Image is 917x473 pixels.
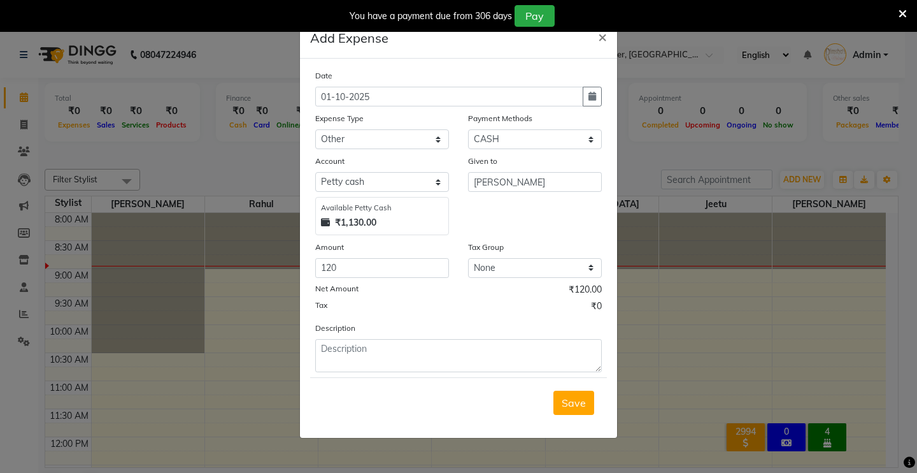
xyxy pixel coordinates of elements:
[315,70,332,82] label: Date
[569,283,602,300] span: ₹120.00
[315,156,345,167] label: Account
[588,18,617,54] button: Close
[315,242,344,253] label: Amount
[598,27,607,46] span: ×
[315,323,355,334] label: Description
[468,113,532,124] label: Payment Methods
[350,10,512,23] div: You have a payment due from 306 days
[591,300,602,316] span: ₹0
[310,29,388,48] h5: Add Expense
[315,258,449,278] input: Amount
[468,242,504,253] label: Tax Group
[315,300,327,311] label: Tax
[468,156,497,167] label: Given to
[315,113,364,124] label: Expense Type
[515,5,555,27] button: Pay
[315,283,359,295] label: Net Amount
[335,216,376,229] strong: ₹1,130.00
[553,391,594,415] button: Save
[562,397,586,409] span: Save
[468,172,602,192] input: Given to
[321,203,443,214] div: Available Petty Cash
